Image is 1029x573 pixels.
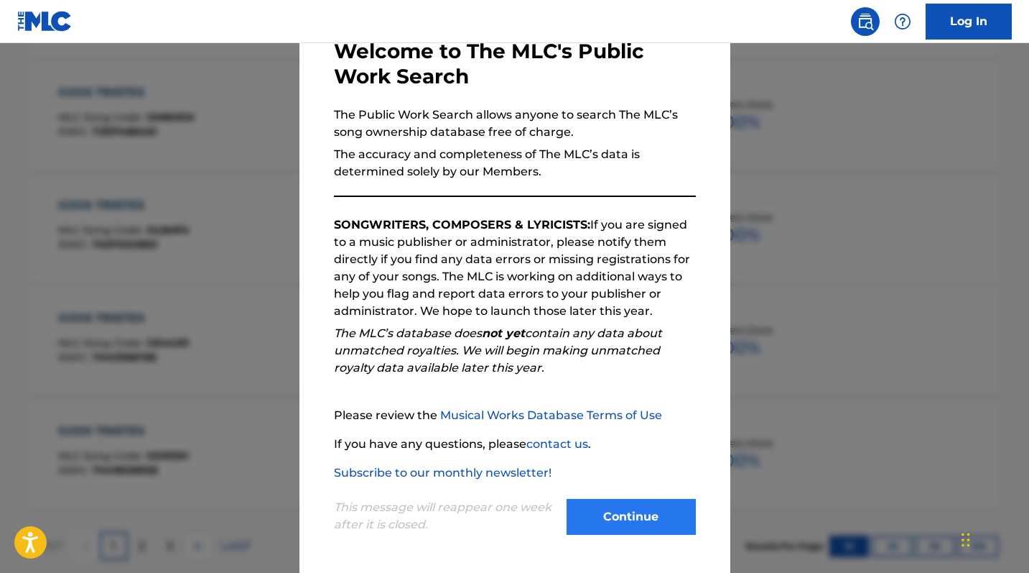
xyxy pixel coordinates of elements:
[334,216,696,320] p: If you are signed to a music publisher or administrator, please notify them directly if you find ...
[888,7,917,36] div: Help
[894,13,911,30] img: help
[957,504,1029,573] div: Widget de chat
[334,326,662,375] em: The MLC’s database does contain any data about unmatched royalties. We will begin making unmatche...
[526,437,588,451] a: contact us
[962,518,970,561] div: Arrastrar
[334,407,696,424] p: Please review the
[334,146,696,180] p: The accuracy and completeness of The MLC’s data is determined solely by our Members.
[334,218,590,232] strong: SONGWRITERS, COMPOSERS & LYRICISTS:
[334,39,696,89] h3: Welcome to The MLC's Public Work Search
[440,408,662,422] a: Musical Works Database Terms of Use
[334,106,696,141] p: The Public Work Search allows anyone to search The MLC’s song ownership database free of charge.
[334,466,551,480] a: Subscribe to our monthly newsletter!
[17,11,73,32] img: MLC Logo
[567,499,696,535] button: Continue
[334,436,696,453] p: If you have any questions, please .
[957,504,1029,573] iframe: Chat Widget
[926,4,1012,40] a: Log In
[851,7,880,36] a: Public Search
[482,326,525,340] strong: not yet
[334,499,558,533] p: This message will reappear one week after it is closed.
[857,13,874,30] img: search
